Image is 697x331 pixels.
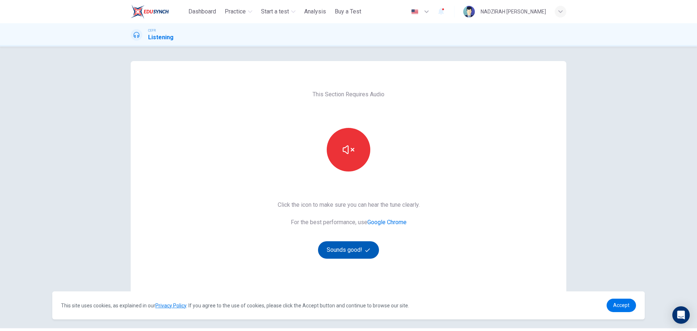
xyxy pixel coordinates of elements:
[278,218,420,227] span: For the best performance, use
[261,7,289,16] span: Start a test
[258,5,298,18] button: Start a test
[278,201,420,209] span: Click the icon to make sure you can hear the tune clearly.
[335,7,361,16] span: Buy a Test
[481,7,546,16] div: NADZIRAH [PERSON_NAME]
[410,9,419,15] img: en
[186,5,219,18] button: Dashboard
[332,5,364,18] button: Buy a Test
[613,302,629,308] span: Accept
[607,299,636,312] a: dismiss cookie message
[225,7,246,16] span: Practice
[61,303,409,308] span: This site uses cookies, as explained in our . If you agree to the use of cookies, please click th...
[318,241,379,259] button: Sounds good!
[301,5,329,18] button: Analysis
[131,4,169,19] img: ELTC logo
[148,28,156,33] span: CEFR
[672,306,690,324] div: Open Intercom Messenger
[148,33,174,42] h1: Listening
[367,219,407,226] a: Google Chrome
[304,7,326,16] span: Analysis
[188,7,216,16] span: Dashboard
[222,5,255,18] button: Practice
[313,90,384,99] span: This Section Requires Audio
[52,291,645,319] div: cookieconsent
[155,303,186,308] a: Privacy Policy
[463,6,475,17] img: Profile picture
[131,4,186,19] a: ELTC logo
